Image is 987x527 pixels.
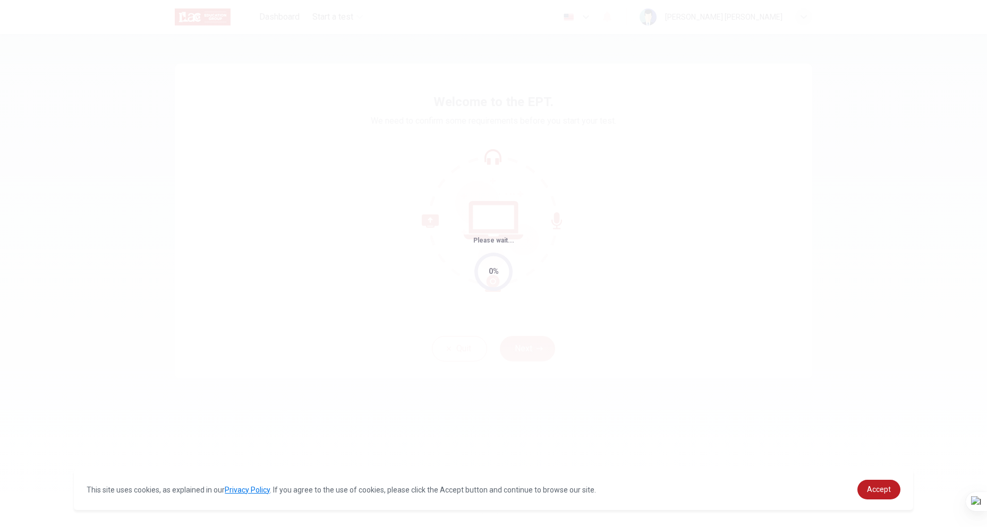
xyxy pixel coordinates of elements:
span: Accept [867,485,891,494]
div: 0% [489,265,499,278]
span: This site uses cookies, as explained in our . If you agree to the use of cookies, please click th... [87,486,596,494]
a: dismiss cookie message [857,480,900,499]
a: Privacy Policy [225,486,270,494]
div: cookieconsent [74,469,913,510]
span: Please wait... [473,237,514,244]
